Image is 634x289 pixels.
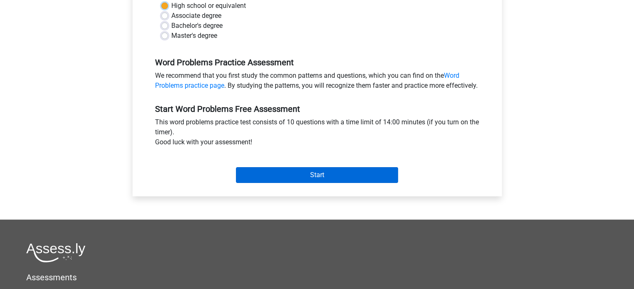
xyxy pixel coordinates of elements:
[149,117,486,151] div: This word problems practice test consists of 10 questions with a time limit of 14:00 minutes (if ...
[171,1,246,11] label: High school or equivalent
[171,11,221,21] label: Associate degree
[155,104,479,114] h5: Start Word Problems Free Assessment
[155,57,479,67] h5: Word Problems Practice Assessment
[149,71,486,94] div: We recommend that you first study the common patterns and questions, which you can find on the . ...
[26,272,608,282] h5: Assessments
[26,243,85,262] img: Assessly logo
[171,31,217,41] label: Master's degree
[236,167,398,183] input: Start
[171,21,223,31] label: Bachelor's degree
